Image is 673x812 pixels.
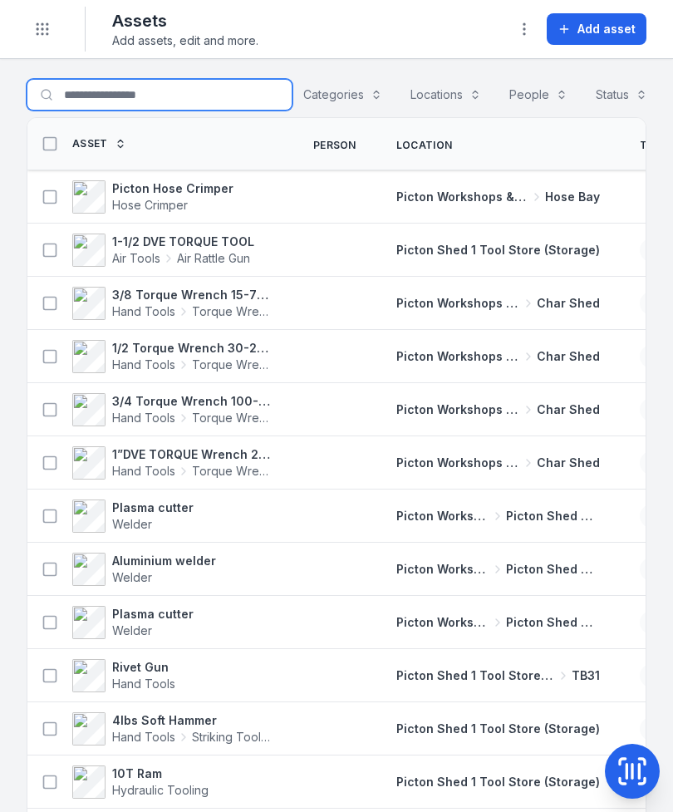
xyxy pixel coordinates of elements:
[112,463,175,480] span: Hand Tools
[396,508,600,524] a: Picton Workshops & BaysPicton Shed 2 Fabrication Shop
[396,721,600,737] a: Picton Shed 1 Tool Store (Storage)
[396,774,600,790] a: Picton Shed 1 Tool Store (Storage)
[112,287,273,303] strong: 3/8 Torque Wrench 15-75 ft/lbs site box 2 4581
[545,189,600,205] span: Hose Bay
[112,677,175,691] span: Hand Tools
[192,357,273,373] span: Torque Wrench
[112,500,194,516] strong: Plasma cutter
[396,243,600,257] span: Picton Shed 1 Tool Store (Storage)
[112,9,258,32] h2: Assets
[112,553,216,569] strong: Aluminium welder
[396,455,520,471] span: Picton Workshops & Bays
[396,508,490,524] span: Picton Workshops & Bays
[112,712,273,729] strong: 4lbs Soft Hammer
[112,357,175,373] span: Hand Tools
[72,765,209,799] a: 10T RamHydraulic Tooling
[112,517,152,531] span: Welder
[537,295,600,312] span: Char Shed
[72,712,273,746] a: 4lbs Soft HammerHand ToolsStriking Tools / Hammers
[396,295,600,312] a: Picton Workshops & BaysChar Shed
[177,250,250,267] span: Air Rattle Gun
[27,13,58,45] button: Toggle navigation
[547,13,646,45] button: Add asset
[585,79,658,111] button: Status
[72,553,216,586] a: Aluminium welderWelder
[72,137,126,150] a: Asset
[396,775,600,789] span: Picton Shed 1 Tool Store (Storage)
[112,340,273,357] strong: 1/2 Torque Wrench 30-250 ft/lbs site box 2 4579
[396,455,600,471] a: Picton Workshops & BaysChar Shed
[396,614,600,631] a: Picton Workshops & BaysPicton Shed 2 Fabrication Shop
[396,614,490,631] span: Picton Workshops & Bays
[112,765,209,782] strong: 10T Ram
[72,180,233,214] a: Picton Hose CrimperHose Crimper
[396,139,452,152] span: Location
[112,729,175,746] span: Hand Tools
[499,79,578,111] button: People
[72,340,273,373] a: 1/2 Torque Wrench 30-250 ft/lbs site box 2 4579Hand ToolsTorque Wrench
[192,729,273,746] span: Striking Tools / Hammers
[112,250,160,267] span: Air Tools
[640,139,662,152] span: Tag
[396,189,600,205] a: Picton Workshops & BaysHose Bay
[396,561,490,578] span: Picton Workshops & Bays
[396,401,520,418] span: Picton Workshops & Bays
[112,410,175,426] span: Hand Tools
[506,561,600,578] span: Picton Shed 2 Fabrication Shop
[396,667,555,684] span: Picton Shed 1 Tool Store (Storage)
[112,32,258,49] span: Add assets, edit and more.
[577,21,636,37] span: Add asset
[72,393,273,426] a: 3/4 Torque Wrench 100-500 ft/lbs box 2 4575Hand ToolsTorque Wrench
[72,234,254,267] a: 1-1/2 DVE TORQUE TOOLAir ToolsAir Rattle Gun
[72,606,194,639] a: Plasma cutterWelder
[192,410,273,426] span: Torque Wrench
[72,500,194,533] a: Plasma cutterWelder
[72,446,273,480] a: 1”DVE TORQUE Wrench 200-1000 ft/lbs 4572Hand ToolsTorque Wrench
[396,242,600,258] a: Picton Shed 1 Tool Store (Storage)
[112,303,175,320] span: Hand Tools
[400,79,492,111] button: Locations
[72,137,108,150] span: Asset
[396,401,600,418] a: Picton Workshops & BaysChar Shed
[396,721,600,736] span: Picton Shed 1 Tool Store (Storage)
[112,783,209,797] span: Hydraulic Tooling
[572,667,600,684] span: TB31
[112,623,152,637] span: Welder
[292,79,393,111] button: Categories
[396,295,520,312] span: Picton Workshops & Bays
[112,234,254,250] strong: 1-1/2 DVE TORQUE TOOL
[192,463,273,480] span: Torque Wrench
[396,348,520,365] span: Picton Workshops & Bays
[396,189,528,205] span: Picton Workshops & Bays
[506,508,600,524] span: Picton Shed 2 Fabrication Shop
[112,570,152,584] span: Welder
[72,287,273,320] a: 3/8 Torque Wrench 15-75 ft/lbs site box 2 4581Hand ToolsTorque Wrench
[112,606,194,623] strong: Plasma cutter
[192,303,273,320] span: Torque Wrench
[112,180,233,197] strong: Picton Hose Crimper
[72,659,175,692] a: Rivet GunHand Tools
[112,393,273,410] strong: 3/4 Torque Wrench 100-500 ft/lbs box 2 4575
[112,198,188,212] span: Hose Crimper
[506,614,600,631] span: Picton Shed 2 Fabrication Shop
[396,348,600,365] a: Picton Workshops & BaysChar Shed
[537,348,600,365] span: Char Shed
[112,659,175,676] strong: Rivet Gun
[396,561,600,578] a: Picton Workshops & BaysPicton Shed 2 Fabrication Shop
[313,139,356,152] span: Person
[537,401,600,418] span: Char Shed
[537,455,600,471] span: Char Shed
[396,667,600,684] a: Picton Shed 1 Tool Store (Storage)TB31
[112,446,273,463] strong: 1”DVE TORQUE Wrench 200-1000 ft/lbs 4572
